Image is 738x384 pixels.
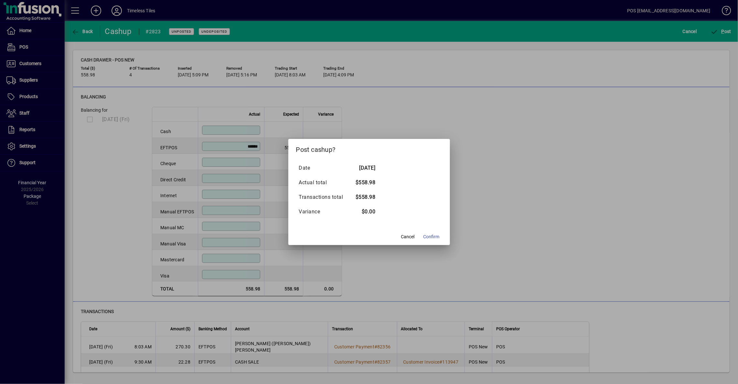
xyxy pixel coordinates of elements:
td: $558.98 [350,175,376,190]
button: Cancel [398,231,418,243]
span: Cancel [401,233,415,240]
td: $0.00 [350,204,376,219]
h2: Post cashup? [288,139,450,158]
td: Variance [299,204,350,219]
td: $558.98 [350,190,376,204]
td: Actual total [299,175,350,190]
td: Transactions total [299,190,350,204]
td: [DATE] [350,161,376,175]
span: Confirm [423,233,440,240]
td: Date [299,161,350,175]
button: Confirm [421,231,442,243]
